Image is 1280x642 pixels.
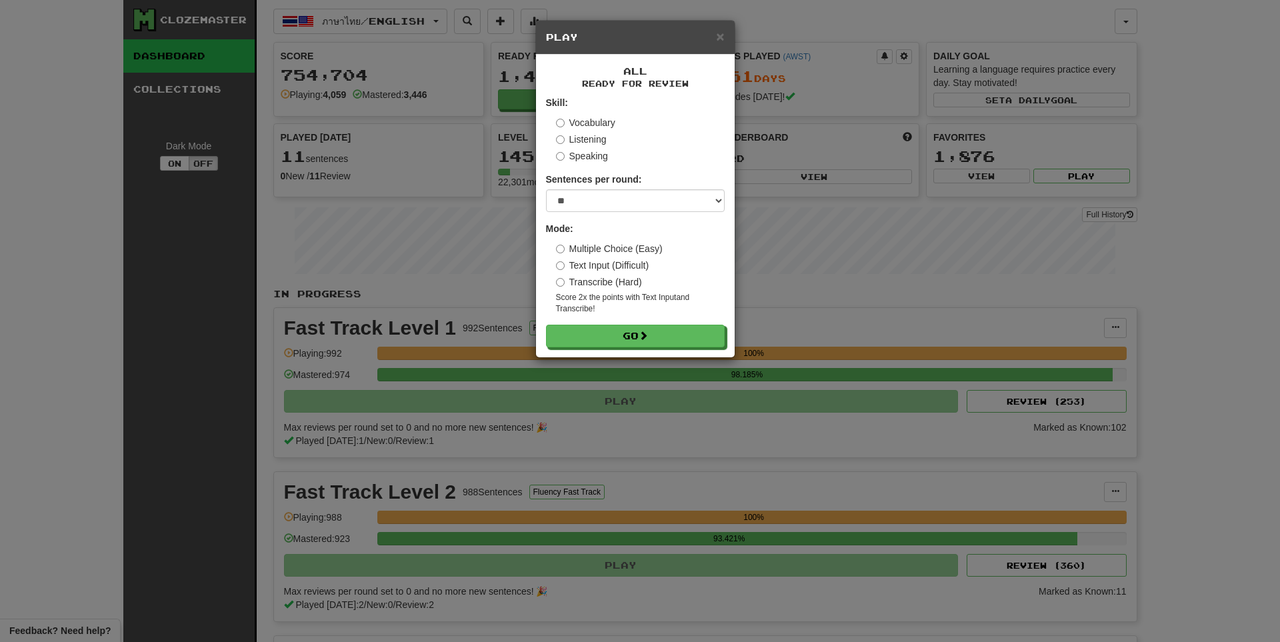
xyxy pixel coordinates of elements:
input: Multiple Choice (Easy) [556,245,565,253]
strong: Mode: [546,223,573,234]
label: Multiple Choice (Easy) [556,242,663,255]
label: Listening [556,133,607,146]
label: Vocabulary [556,116,615,129]
input: Listening [556,135,565,144]
strong: Skill: [546,97,568,108]
input: Vocabulary [556,119,565,127]
label: Text Input (Difficult) [556,259,649,272]
span: All [623,65,647,77]
input: Speaking [556,152,565,161]
label: Sentences per round: [546,173,642,186]
input: Transcribe (Hard) [556,278,565,287]
small: Score 2x the points with Text Input and Transcribe ! [556,292,725,315]
small: Ready for Review [546,78,725,89]
span: × [716,29,724,44]
label: Speaking [556,149,608,163]
label: Transcribe (Hard) [556,275,642,289]
input: Text Input (Difficult) [556,261,565,270]
h5: Play [546,31,725,44]
button: Go [546,325,725,347]
button: Close [716,29,724,43]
